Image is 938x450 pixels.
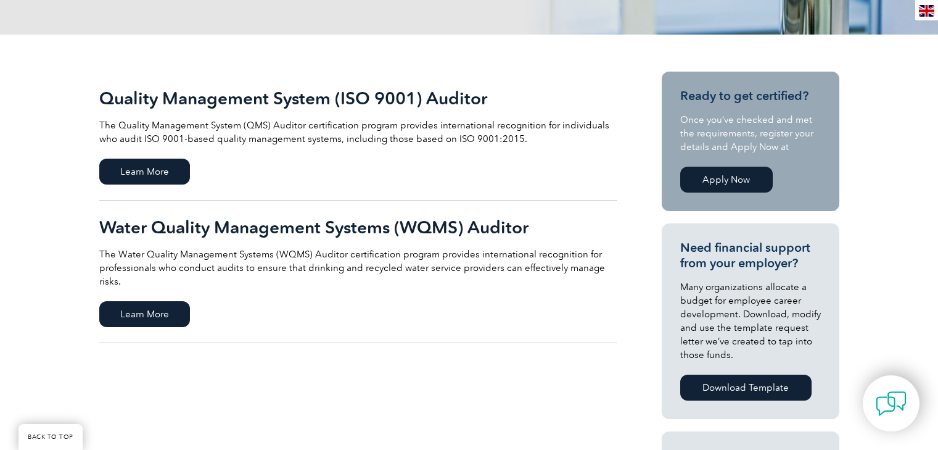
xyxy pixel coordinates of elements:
p: Many organizations allocate a budget for employee career development. Download, modify and use th... [680,280,821,362]
h2: Water Quality Management Systems (WQMS) Auditor [99,217,617,237]
a: BACK TO TOP [19,424,83,450]
img: en [919,5,934,17]
img: contact-chat.png [876,388,907,419]
a: Quality Management System (ISO 9001) Auditor The Quality Management System (QMS) Auditor certific... [99,72,617,201]
a: Download Template [680,375,812,401]
h3: Need financial support from your employer? [680,240,821,271]
span: Learn More [99,301,190,327]
p: Once you’ve checked and met the requirements, register your details and Apply Now at [680,113,821,154]
p: The Water Quality Management Systems (WQMS) Auditor certification program provides international ... [99,248,617,288]
h3: Ready to get certified? [680,88,821,104]
h2: Quality Management System (ISO 9001) Auditor [99,88,617,108]
a: Apply Now [680,167,773,193]
a: Water Quality Management Systems (WQMS) Auditor The Water Quality Management Systems (WQMS) Audit... [99,201,617,343]
span: Learn More [99,159,190,185]
p: The Quality Management System (QMS) Auditor certification program provides international recognit... [99,119,617,146]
